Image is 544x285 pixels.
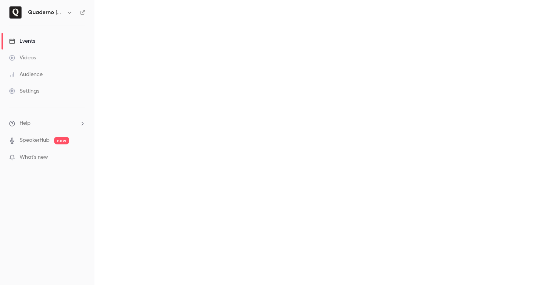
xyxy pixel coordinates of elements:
[20,136,49,144] a: SpeakerHub
[9,6,22,19] img: Quaderno España
[54,137,69,144] span: new
[9,54,36,62] div: Videos
[9,87,39,95] div: Settings
[20,153,48,161] span: What's new
[20,119,31,127] span: Help
[9,71,43,78] div: Audience
[9,119,85,127] li: help-dropdown-opener
[28,9,63,16] h6: Quaderno [GEOGRAPHIC_DATA]
[9,37,35,45] div: Events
